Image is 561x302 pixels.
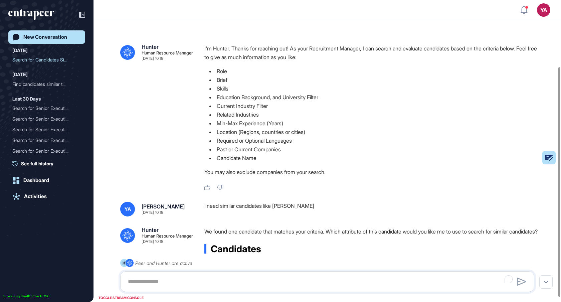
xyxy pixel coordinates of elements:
a: Activities [8,190,85,203]
div: Find candidates similar t... [12,79,76,90]
span: See full history [21,160,53,167]
li: Skills [204,84,540,93]
li: Past or Current Companies [204,145,540,154]
div: Search for Candidates Similar to Yasemin Hukumdar [12,54,81,65]
div: Search for Senior Executives and Directors in Digital Banking and Payment Systems in Germany, Est... [12,114,81,124]
div: Search for Senior Executi... [12,135,76,146]
div: New Conversation [23,34,67,40]
div: Search for Senior Executives and Managers in Digital Banking and Payments across Germany, Estonia... [12,135,81,146]
li: Role [204,67,540,75]
div: Search for Senior Executi... [12,103,76,114]
textarea: To enrich screen reader interactions, please activate Accessibility in Grammarly extension settings [124,275,531,288]
div: Find candidates similar to Yasemin Hukumdar [12,79,81,90]
button: YA [537,3,550,17]
div: Peer and Hunter are active [135,259,192,267]
div: Search for Senior Executives and Directors in Europe with Expertise in Digital Banking and Paymen... [12,103,81,114]
div: Human Resource Manager [142,234,193,238]
p: I'm Hunter. Thanks for reaching out! As your Recruitment Manager, I can search and evaluate candi... [204,44,540,61]
li: Current Industry Filter [204,102,540,110]
div: TOGGLE STREAM CONSOLE [97,294,145,302]
div: [DATE] 10:18 [142,240,163,244]
div: Search for Senior Executi... [12,114,76,124]
div: [DATE] [12,46,28,54]
li: Candidate Name [204,154,540,162]
li: Education Background, and University Filter [204,93,540,102]
div: i need similar candidates like [PERSON_NAME] [204,202,540,216]
div: Search for Candidates Sim... [12,54,76,65]
div: [PERSON_NAME] [142,204,185,209]
a: Dashboard [8,174,85,187]
li: Location (Regions, countries or cities) [204,128,540,136]
div: Hunter [142,44,159,49]
div: entrapeer-logo [8,9,54,20]
div: Hunter [142,227,159,233]
div: Dashboard [23,177,49,183]
div: [DATE] 10:18 [142,56,163,60]
p: You may also exclude companies from your search. [204,168,540,176]
li: Related Industries [204,110,540,119]
li: Min-Max Experience (Years) [204,119,540,128]
div: Activities [24,193,47,199]
div: Search for Senior Executi... [12,124,76,135]
div: [DATE] [12,70,28,79]
div: Search for Senior Executives and Directors in Europe Specializing in Digital Banking, Payment Sys... [12,146,81,156]
li: Brief [204,75,540,84]
div: Human Resource Manager [142,51,193,55]
li: Required or Optional Languages [204,136,540,145]
div: Search for Senior Executi... [12,146,76,156]
a: See full history [12,160,85,167]
div: [DATE] 10:18 [142,210,163,214]
p: We found one candidate that matches your criteria. Which attribute of this candidate would you li... [204,227,540,236]
span: Candidates [211,244,261,254]
a: New Conversation [8,30,85,44]
div: Last 30 Days [12,95,41,103]
span: YA [125,206,131,212]
div: Search for Senior Executives, Managers, Directors, and Group Managers in Digital Banking and Paym... [12,124,81,135]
